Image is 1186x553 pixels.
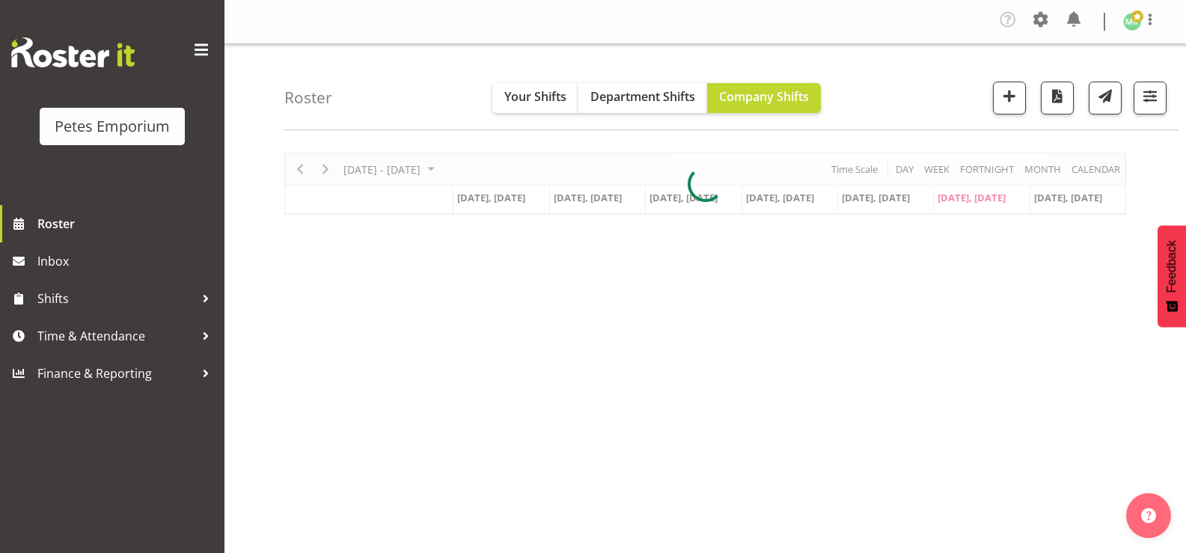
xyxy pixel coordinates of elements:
button: Add a new shift [993,82,1026,114]
span: Finance & Reporting [37,362,195,385]
button: Send a list of all shifts for the selected filtered period to all rostered employees. [1089,82,1122,114]
button: Feedback - Show survey [1158,225,1186,327]
div: Petes Emporium [55,115,170,138]
button: Department Shifts [578,83,707,113]
button: Filter Shifts [1134,82,1167,114]
h4: Roster [284,89,332,106]
img: help-xxl-2.png [1141,508,1156,523]
span: Roster [37,213,217,235]
button: Company Shifts [707,83,821,113]
span: Feedback [1165,240,1179,293]
span: Time & Attendance [37,325,195,347]
button: Download a PDF of the roster according to the set date range. [1041,82,1074,114]
span: Inbox [37,250,217,272]
span: Your Shifts [504,88,566,105]
button: Your Shifts [492,83,578,113]
img: Rosterit website logo [11,37,135,67]
span: Shifts [37,287,195,310]
span: Company Shifts [719,88,809,105]
span: Department Shifts [590,88,695,105]
img: melanie-richardson713.jpg [1123,13,1141,31]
